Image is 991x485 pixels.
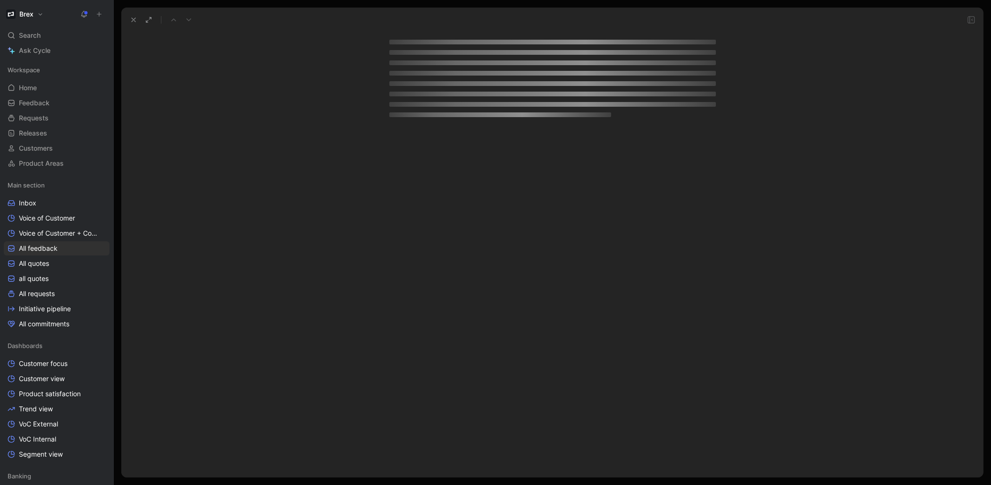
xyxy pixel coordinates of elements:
[8,180,45,190] span: Main section
[19,113,49,123] span: Requests
[19,159,64,168] span: Product Areas
[4,141,109,155] a: Customers
[4,178,109,192] div: Main section
[19,289,55,298] span: All requests
[19,83,37,93] span: Home
[4,469,109,483] div: Banking
[19,45,50,56] span: Ask Cycle
[4,317,109,331] a: All commitments
[8,341,42,350] span: Dashboards
[19,259,49,268] span: All quotes
[19,450,63,459] span: Segment view
[4,28,109,43] div: Search
[4,111,109,125] a: Requests
[4,432,109,446] a: VoC Internal
[4,96,109,110] a: Feedback
[4,256,109,271] a: All quotes
[19,374,65,383] span: Customer view
[19,389,81,399] span: Product satisfaction
[4,126,109,140] a: Releases
[4,81,109,95] a: Home
[19,359,67,368] span: Customer focus
[19,98,50,108] span: Feedback
[4,178,109,331] div: Main sectionInboxVoice of CustomerVoice of Customer + Commercial NRR FeedbackAll feedbackAll quot...
[19,434,56,444] span: VoC Internal
[19,144,53,153] span: Customers
[19,128,47,138] span: Releases
[4,339,109,461] div: DashboardsCustomer focusCustomer viewProduct satisfactionTrend viewVoC ExternalVoC InternalSegmen...
[4,402,109,416] a: Trend view
[19,10,34,18] h1: Brex
[19,274,49,283] span: all quotes
[4,387,109,401] a: Product satisfaction
[4,417,109,431] a: VoC External
[4,339,109,353] div: Dashboards
[19,244,58,253] span: All feedback
[4,226,109,240] a: Voice of Customer + Commercial NRR Feedback
[19,404,53,414] span: Trend view
[8,65,40,75] span: Workspace
[4,272,109,286] a: all quotes
[19,319,69,329] span: All commitments
[8,471,31,481] span: Banking
[4,211,109,225] a: Voice of Customer
[19,30,41,41] span: Search
[19,213,75,223] span: Voice of Customer
[4,357,109,371] a: Customer focus
[19,304,71,314] span: Initiative pipeline
[4,43,109,58] a: Ask Cycle
[4,8,46,21] button: BrexBrex
[4,196,109,210] a: Inbox
[4,287,109,301] a: All requests
[4,447,109,461] a: Segment view
[19,198,36,208] span: Inbox
[19,229,101,238] span: Voice of Customer + Commercial NRR Feedback
[19,419,58,429] span: VoC External
[4,156,109,170] a: Product Areas
[4,372,109,386] a: Customer view
[4,302,109,316] a: Initiative pipeline
[6,9,16,19] img: Brex
[4,241,109,255] a: All feedback
[4,63,109,77] div: Workspace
